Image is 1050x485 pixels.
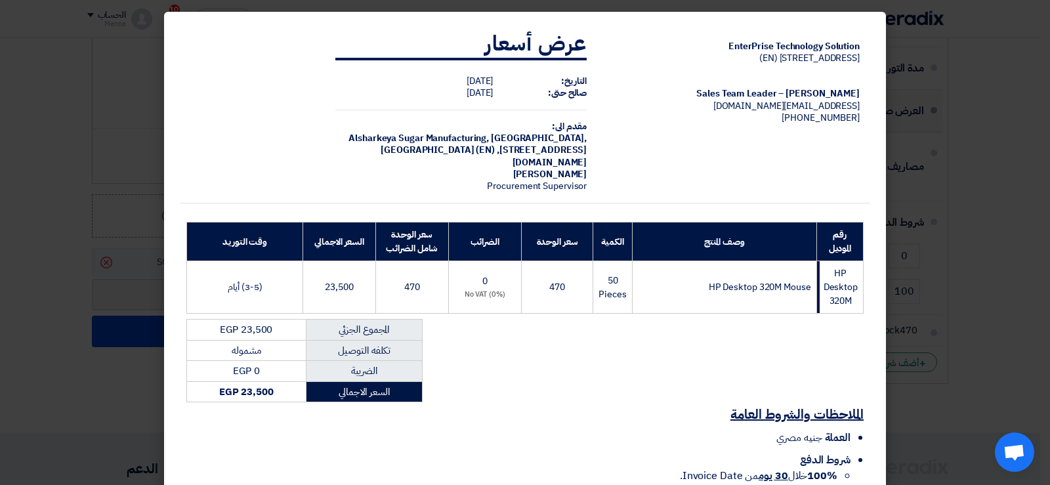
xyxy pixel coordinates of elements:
strong: مقدم الى: [552,119,587,133]
strong: صالح حتى: [548,86,587,100]
span: شروط الدفع [800,452,850,468]
span: [STREET_ADDRESS] (EN) [759,51,860,65]
th: الضرائب [448,222,521,261]
span: 470 [404,280,420,294]
th: سعر الوحدة شامل الضرائب [375,222,448,261]
span: [PERSON_NAME] [513,167,587,181]
div: Open chat [995,432,1034,472]
span: 23,500 [325,280,353,294]
th: رقم الموديل [816,222,863,261]
span: (3-5) أيام [228,280,262,294]
th: السعر الاجمالي [303,222,376,261]
th: الكمية [593,222,632,261]
div: EnterPrise Technology Solution [608,41,860,53]
strong: 100% [807,468,837,484]
span: HP Desktop 320M Mouse [709,280,811,294]
span: 470 [549,280,565,294]
span: [GEOGRAPHIC_DATA], [GEOGRAPHIC_DATA] (EN) ,[STREET_ADDRESS][DOMAIN_NAME] [381,131,587,169]
strong: التاريخ: [561,74,587,88]
span: 0 [482,274,488,288]
span: جنيه مصري [776,430,822,446]
u: 30 يوم [759,468,787,484]
span: EGP 0 [233,364,260,378]
span: [DATE] [467,86,493,100]
th: وقت التوريد [187,222,303,261]
th: وصف المنتج [632,222,816,261]
span: 50 Pieces [598,274,626,301]
td: تكلفه التوصيل [306,340,422,361]
span: مشموله [232,343,261,358]
span: [PHONE_NUMBER] [782,111,860,125]
div: [PERSON_NAME] – Sales Team Leader [608,88,860,100]
strong: عرض أسعار [485,28,587,59]
td: السعر الاجمالي [306,381,422,402]
td: الضريبة [306,361,422,382]
span: [EMAIL_ADDRESS][DOMAIN_NAME] [713,99,860,113]
strong: EGP 23,500 [219,385,274,399]
span: Procurement Supervisor [487,179,587,193]
span: Alsharkeya Sugar Manufacturing, [348,131,489,145]
td: EGP 23,500 [187,320,306,341]
span: [DATE] [467,74,493,88]
td: HP Desktop 320M [816,261,863,314]
u: الملاحظات والشروط العامة [730,404,864,424]
div: (0%) No VAT [454,289,516,301]
span: العملة [825,430,850,446]
span: خلال من Invoice Date. [680,468,837,484]
th: سعر الوحدة [521,222,593,261]
td: المجموع الجزئي [306,320,422,341]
